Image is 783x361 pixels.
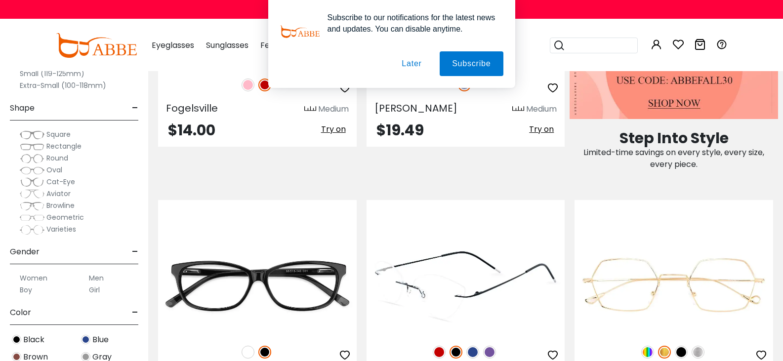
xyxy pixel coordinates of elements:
[20,284,32,296] label: Boy
[10,301,31,324] span: Color
[280,12,320,51] img: notification icon
[89,272,104,284] label: Men
[46,189,71,199] span: Aviator
[46,129,71,139] span: Square
[46,212,84,222] span: Geometric
[575,236,773,335] img: Gold Crystal - Metal ,Adjust Nose Pads
[258,346,271,359] img: Black
[242,346,254,359] img: White
[675,346,688,359] img: Black
[440,51,503,76] button: Subscribe
[692,346,704,359] img: Silver
[20,225,44,235] img: Varieties.png
[20,272,47,284] label: Women
[23,334,44,346] span: Black
[20,142,44,152] img: Rectangle.png
[20,201,44,211] img: Browline.png
[89,284,100,296] label: Girl
[92,334,109,346] span: Blue
[46,165,62,175] span: Oval
[132,240,138,264] span: -
[20,189,44,199] img: Aviator.png
[374,101,457,115] span: [PERSON_NAME]
[658,346,671,359] img: Gold
[20,213,44,223] img: Geometric.png
[46,224,76,234] span: Varieties
[132,301,138,324] span: -
[483,346,496,359] img: Purple
[318,103,349,115] div: Medium
[526,123,557,136] button: Try on
[20,130,44,140] img: Square.png
[158,236,357,335] img: Black Levant - Acetate ,Universal Bridge Fit
[389,51,434,76] button: Later
[321,123,346,135] span: Try on
[619,127,729,149] span: Step Into Style
[512,106,524,113] img: size ruler
[529,123,554,135] span: Try on
[20,165,44,175] img: Oval.png
[46,153,68,163] span: Round
[20,177,44,187] img: Cat-Eye.png
[318,123,349,136] button: Try on
[376,120,424,141] span: $19.49
[526,103,557,115] div: Medium
[46,141,82,151] span: Rectangle
[450,346,462,359] img: Black
[320,12,503,35] div: Subscribe to our notifications for the latest news and updates. You can disable anytime.
[132,96,138,120] span: -
[81,335,90,344] img: Blue
[168,120,215,141] span: $14.00
[641,346,654,359] img: Multicolor
[466,346,479,359] img: Blue
[433,346,446,359] img: Red
[46,177,75,187] span: Cat-Eye
[367,236,565,335] img: Black Huguenot - Metal ,Adjust Nose Pads
[12,335,21,344] img: Black
[46,201,75,210] span: Browline
[166,101,218,115] span: Fogelsville
[10,96,35,120] span: Shape
[583,147,764,170] span: Limited-time savings on every style, every size, every piece.
[10,240,40,264] span: Gender
[20,154,44,163] img: Round.png
[304,106,316,113] img: size ruler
